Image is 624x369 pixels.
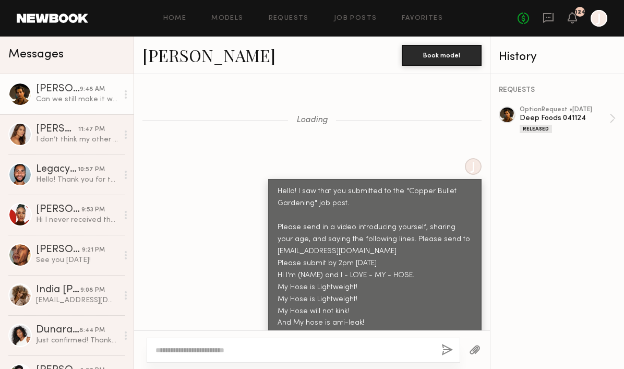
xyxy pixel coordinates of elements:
div: [PERSON_NAME] [36,84,80,94]
div: 10:57 PM [78,165,105,175]
a: Requests [269,15,309,22]
div: See you [DATE]! [36,255,118,265]
div: [PERSON_NAME] [36,124,78,135]
div: [PERSON_NAME] [36,245,82,255]
div: 11:47 PM [78,125,105,135]
div: [EMAIL_ADDRESS][DOMAIN_NAME] [36,295,118,305]
a: Models [211,15,243,22]
div: 8:44 PM [79,326,105,336]
div: 9:48 AM [80,85,105,94]
div: Legacy D. [36,164,78,175]
div: Released [520,125,552,133]
div: REQUESTS [499,87,616,94]
div: Hello! Thank you for this request but I’m in [GEOGRAPHIC_DATA] [36,175,118,185]
div: Just confirmed! Thank you! [36,336,118,346]
a: Favorites [402,15,443,22]
span: Messages [8,49,64,61]
div: 9:21 PM [82,245,105,255]
a: Job Posts [334,15,377,22]
a: Book model [402,50,482,59]
div: 9:53 PM [81,205,105,215]
div: 124 [575,9,585,15]
div: [PERSON_NAME] [36,205,81,215]
div: Deep Foods 041124 [520,113,609,123]
div: option Request • [DATE] [520,106,609,113]
div: Dunara S. [36,325,79,336]
div: History [499,51,616,63]
div: India [PERSON_NAME] [36,285,80,295]
span: Loading [296,116,328,125]
div: Can we still make it work? Thank you [36,94,118,104]
div: I don’t think my other message went through, but thank you so much for sending this job request. ... [36,135,118,145]
a: optionRequest •[DATE]Deep Foods 041124Released [520,106,616,133]
div: Hi I never received the script for the most recent casting [36,215,118,225]
a: Home [163,15,187,22]
a: J [591,10,607,27]
div: 9:08 PM [80,285,105,295]
button: Book model [402,45,482,66]
a: [PERSON_NAME] [142,44,275,66]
